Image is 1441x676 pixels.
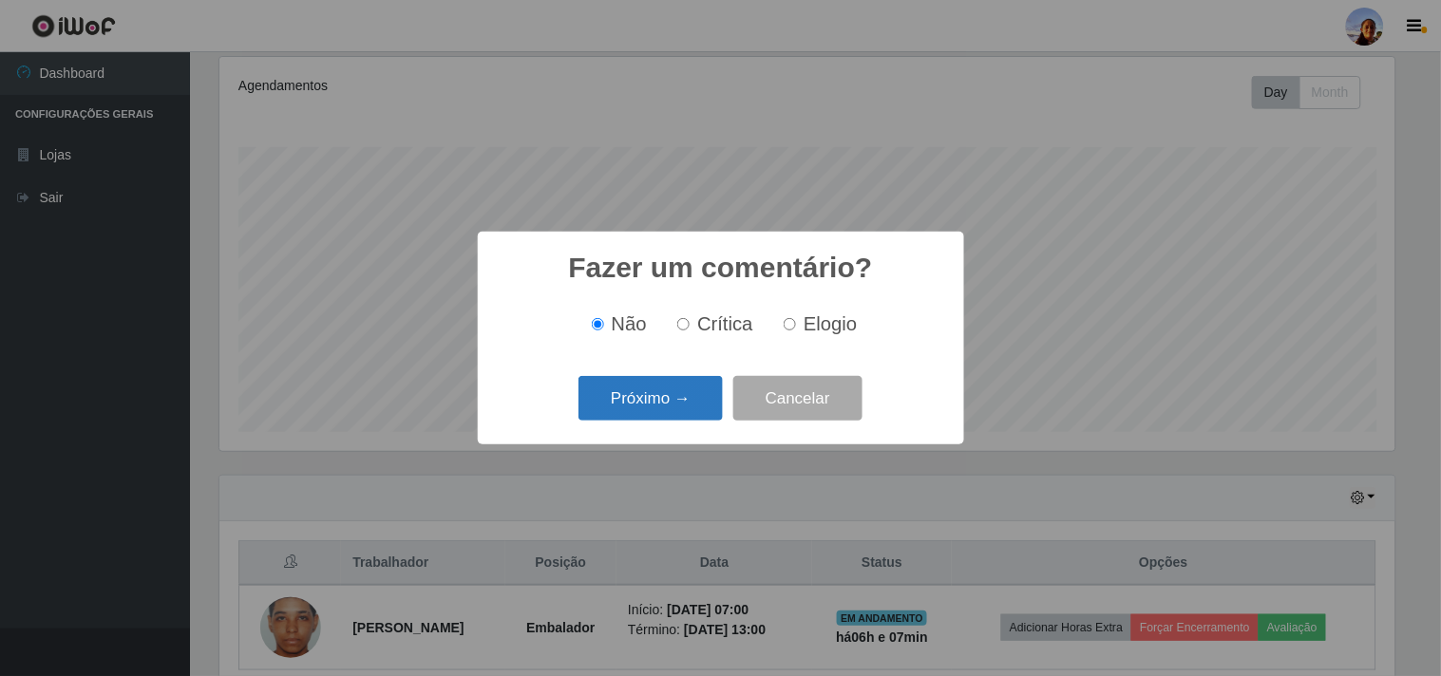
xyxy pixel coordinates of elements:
span: Não [612,313,647,334]
input: Elogio [784,318,796,330]
h2: Fazer um comentário? [568,251,872,285]
input: Crítica [677,318,690,330]
input: Não [592,318,604,330]
button: Cancelar [733,376,863,421]
button: Próximo → [578,376,723,421]
span: Crítica [697,313,753,334]
span: Elogio [804,313,857,334]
